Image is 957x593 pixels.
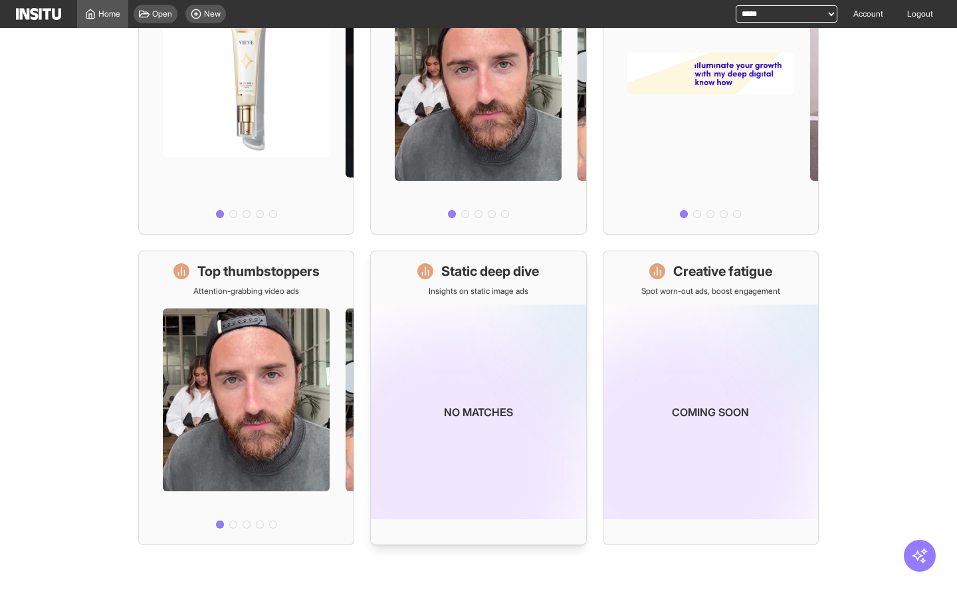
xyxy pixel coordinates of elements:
[152,9,172,19] span: Open
[193,286,299,296] p: Attention-grabbing video ads
[444,404,513,420] p: No matches
[98,9,120,19] span: Home
[371,304,585,519] img: coming-soon-gradient_kfitwp.png
[441,262,539,281] h1: Static deep dive
[204,9,221,19] span: New
[429,286,528,296] p: Insights on static image ads
[370,251,586,545] a: Static deep diveInsights on static image adsNo matches
[138,251,354,545] a: Top thumbstoppersAttention-grabbing video ads
[16,8,61,20] img: Logo
[197,262,320,281] h1: Top thumbstoppers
